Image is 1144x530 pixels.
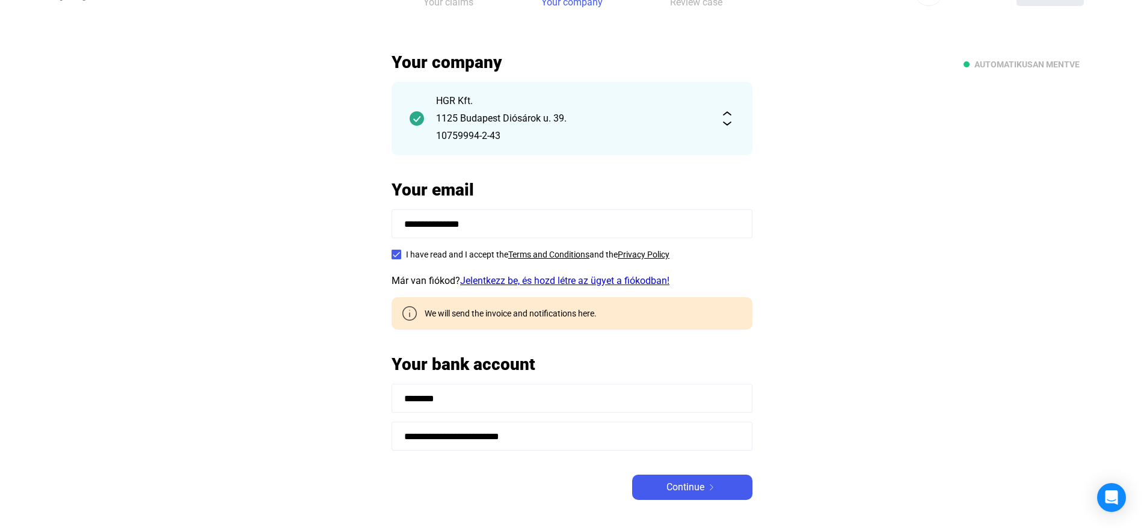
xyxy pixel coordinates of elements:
a: Terms and Conditions [508,250,589,259]
span: Continue [666,480,704,495]
h2: Your company [392,52,752,73]
span: and the [589,250,618,259]
button: Continuearrow-right-white [632,475,752,500]
img: arrow-right-white [704,484,719,490]
span: I have read and I accept the [406,250,508,259]
img: expand [720,111,734,126]
img: checkmark-darker-green-circle [410,111,424,126]
div: 10759994-2-43 [436,129,708,143]
div: Open Intercom Messenger [1097,483,1126,512]
div: HGR Kft. [436,94,708,108]
a: Privacy Policy [618,250,669,259]
a: Jelentkezz be, és hozd létre az ügyet a fiókodban! [460,275,669,286]
div: We will send the invoice and notifications here. [416,307,597,319]
div: Már van fiókod? [392,274,752,288]
div: 1125 Budapest Diósárok u. 39. [436,111,708,126]
img: info-grey-outline [402,306,417,321]
h2: Your bank account [392,354,752,375]
h2: Your email [392,179,752,200]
